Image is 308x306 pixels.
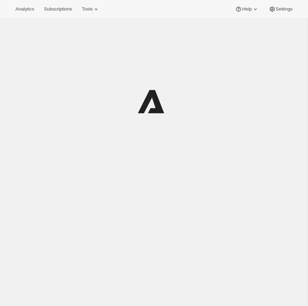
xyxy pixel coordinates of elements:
span: Analytics [15,6,34,12]
span: Tools [82,6,93,12]
button: Tools [78,4,104,14]
button: Subscriptions [40,4,76,14]
button: Help [231,4,263,14]
button: Settings [265,4,297,14]
span: Settings [276,6,293,12]
span: Subscriptions [44,6,72,12]
span: Help [242,6,252,12]
button: Analytics [11,4,38,14]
